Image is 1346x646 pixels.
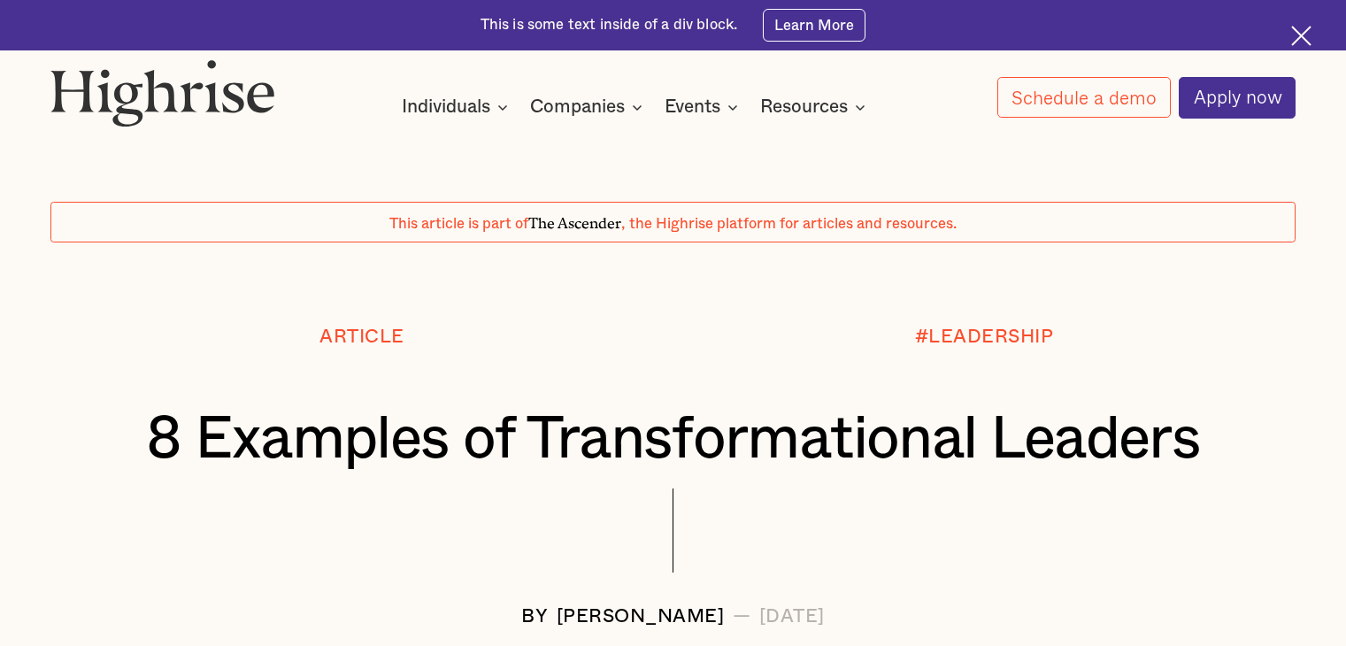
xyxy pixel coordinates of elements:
[760,96,871,118] div: Resources
[665,96,720,118] div: Events
[50,59,275,127] img: Highrise logo
[528,211,621,229] span: The Ascender
[733,606,751,627] div: —
[103,406,1244,473] h1: 8 Examples of Transformational Leaders
[621,217,957,231] span: , the Highrise platform for articles and resources.
[760,96,848,118] div: Resources
[530,96,625,118] div: Companies
[915,327,1054,348] div: #LEADERSHIP
[557,606,725,627] div: [PERSON_NAME]
[319,327,404,348] div: Article
[665,96,743,118] div: Events
[402,96,490,118] div: Individuals
[481,15,738,35] div: This is some text inside of a div block.
[759,606,825,627] div: [DATE]
[1179,77,1296,119] a: Apply now
[763,9,866,41] a: Learn More
[997,77,1171,118] a: Schedule a demo
[1291,26,1311,46] img: Cross icon
[402,96,513,118] div: Individuals
[530,96,648,118] div: Companies
[389,217,528,231] span: This article is part of
[521,606,548,627] div: BY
